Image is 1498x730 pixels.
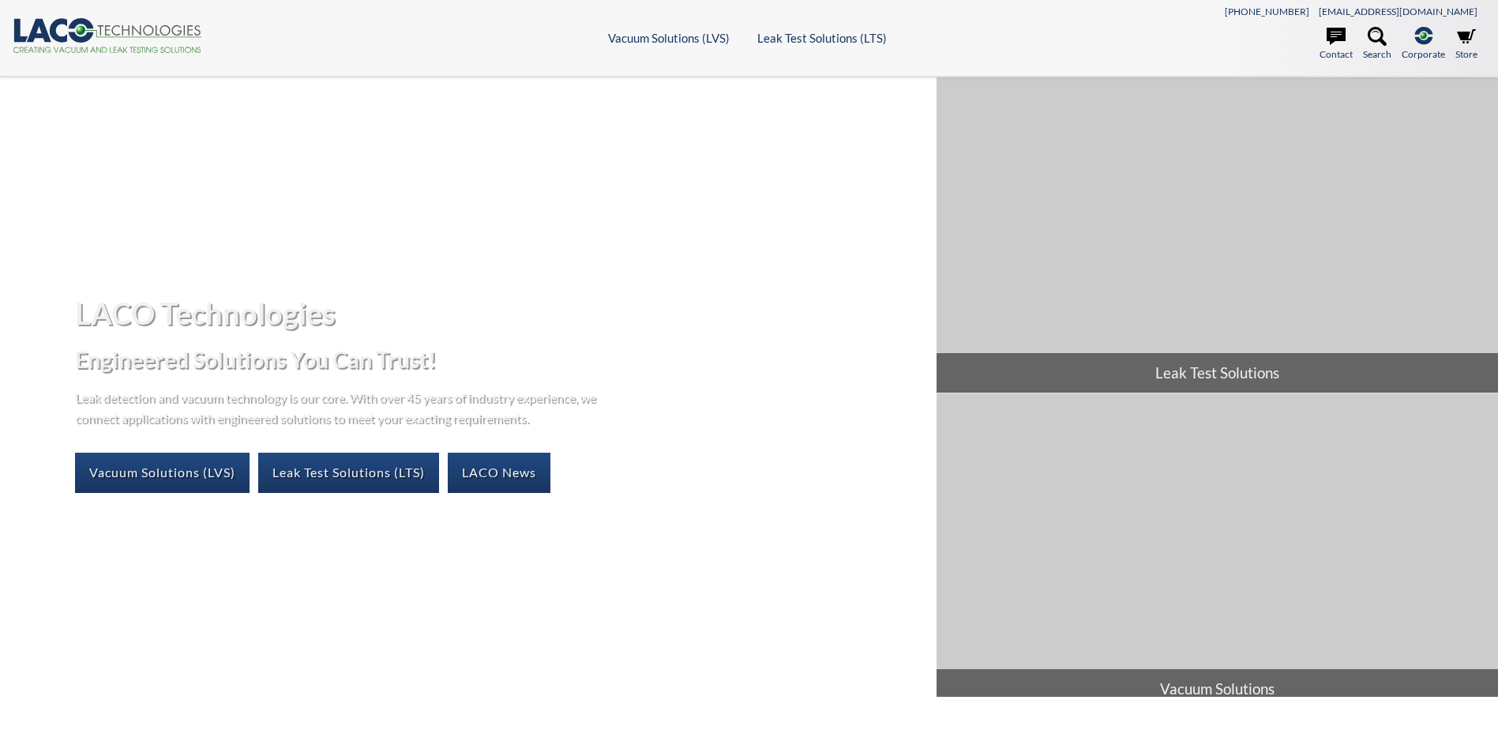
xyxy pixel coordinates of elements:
a: Store [1455,27,1477,62]
a: Vacuum Solutions (LVS) [608,31,730,45]
span: Leak Test Solutions [937,353,1498,393]
a: Contact [1320,27,1353,62]
a: [EMAIL_ADDRESS][DOMAIN_NAME] [1319,6,1477,17]
a: Search [1363,27,1391,62]
a: Leak Test Solutions [937,77,1498,393]
h1: LACO Technologies [75,294,924,333]
a: LACO News [448,453,550,492]
span: Corporate [1402,47,1445,62]
a: Vacuum Solutions [937,393,1498,709]
a: Vacuum Solutions (LVS) [75,453,250,492]
h2: Engineered Solutions You Can Trust! [75,345,924,374]
a: [PHONE_NUMBER] [1225,6,1309,17]
a: Leak Test Solutions (LTS) [757,31,887,45]
span: Vacuum Solutions [937,669,1498,709]
p: Leak detection and vacuum technology is our core. With over 45 years of industry experience, we c... [75,387,604,427]
a: Leak Test Solutions (LTS) [258,453,439,492]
